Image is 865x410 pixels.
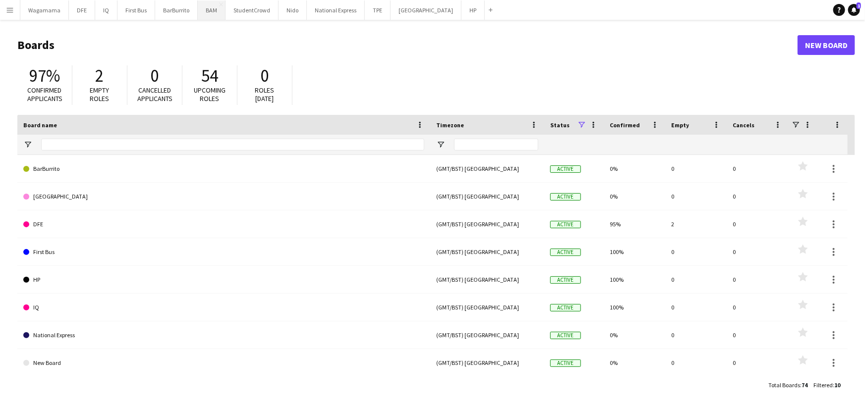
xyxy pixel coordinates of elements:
[23,155,424,183] a: BarBurrito
[454,139,538,151] input: Timezone Filter Input
[813,381,833,389] span: Filtered
[550,221,581,228] span: Active
[727,266,788,293] div: 0
[665,294,727,321] div: 0
[604,210,665,238] div: 95%
[23,183,424,210] a: [GEOGRAPHIC_DATA]
[307,0,365,20] button: National Express
[430,210,544,238] div: (GMT/BST) [GEOGRAPHIC_DATA]
[198,0,226,20] button: BAM
[604,294,665,321] div: 100%
[430,238,544,265] div: (GMT/BST) [GEOGRAPHIC_DATA]
[727,183,788,210] div: 0
[604,155,665,182] div: 0%
[23,238,424,266] a: First Bus
[23,294,424,321] a: IQ
[17,38,798,52] h1: Boards
[727,238,788,265] div: 0
[279,0,307,20] button: Nido
[727,349,788,376] div: 0
[436,121,464,129] span: Timezone
[151,65,159,87] span: 0
[550,121,570,129] span: Status
[29,65,60,87] span: 97%
[155,0,198,20] button: BarBurrito
[857,2,861,9] span: 1
[96,65,104,87] span: 2
[27,86,62,103] span: Confirmed applicants
[255,86,275,103] span: Roles [DATE]
[550,193,581,201] span: Active
[23,210,424,238] a: DFE
[20,0,69,20] button: Wagamama
[430,321,544,349] div: (GMT/BST) [GEOGRAPHIC_DATA]
[461,0,485,20] button: HP
[430,294,544,321] div: (GMT/BST) [GEOGRAPHIC_DATA]
[727,294,788,321] div: 0
[550,359,581,367] span: Active
[430,183,544,210] div: (GMT/BST) [GEOGRAPHIC_DATA]
[665,155,727,182] div: 0
[665,183,727,210] div: 0
[768,375,807,395] div: :
[604,321,665,349] div: 0%
[23,140,32,149] button: Open Filter Menu
[604,238,665,265] div: 100%
[733,121,754,129] span: Cancels
[436,140,445,149] button: Open Filter Menu
[848,4,860,16] a: 1
[813,375,840,395] div: :
[768,381,800,389] span: Total Boards
[69,0,95,20] button: DFE
[430,266,544,293] div: (GMT/BST) [GEOGRAPHIC_DATA]
[23,321,424,349] a: National Express
[834,381,840,389] span: 10
[604,183,665,210] div: 0%
[137,86,173,103] span: Cancelled applicants
[430,349,544,376] div: (GMT/BST) [GEOGRAPHIC_DATA]
[604,349,665,376] div: 0%
[226,0,279,20] button: StudentCrowd
[117,0,155,20] button: First Bus
[610,121,640,129] span: Confirmed
[23,266,424,294] a: HP
[550,276,581,284] span: Active
[665,266,727,293] div: 0
[90,86,110,103] span: Empty roles
[261,65,269,87] span: 0
[41,139,424,151] input: Board name Filter Input
[194,86,226,103] span: Upcoming roles
[23,349,424,377] a: New Board
[550,304,581,311] span: Active
[604,266,665,293] div: 100%
[727,210,788,238] div: 0
[798,35,855,55] a: New Board
[802,381,807,389] span: 74
[665,238,727,265] div: 0
[550,332,581,339] span: Active
[727,321,788,349] div: 0
[430,155,544,182] div: (GMT/BST) [GEOGRAPHIC_DATA]
[23,121,57,129] span: Board name
[665,210,727,238] div: 2
[550,165,581,173] span: Active
[665,349,727,376] div: 0
[95,0,117,20] button: IQ
[665,321,727,349] div: 0
[365,0,391,20] button: TPE
[201,65,218,87] span: 54
[550,249,581,256] span: Active
[727,155,788,182] div: 0
[671,121,689,129] span: Empty
[391,0,461,20] button: [GEOGRAPHIC_DATA]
